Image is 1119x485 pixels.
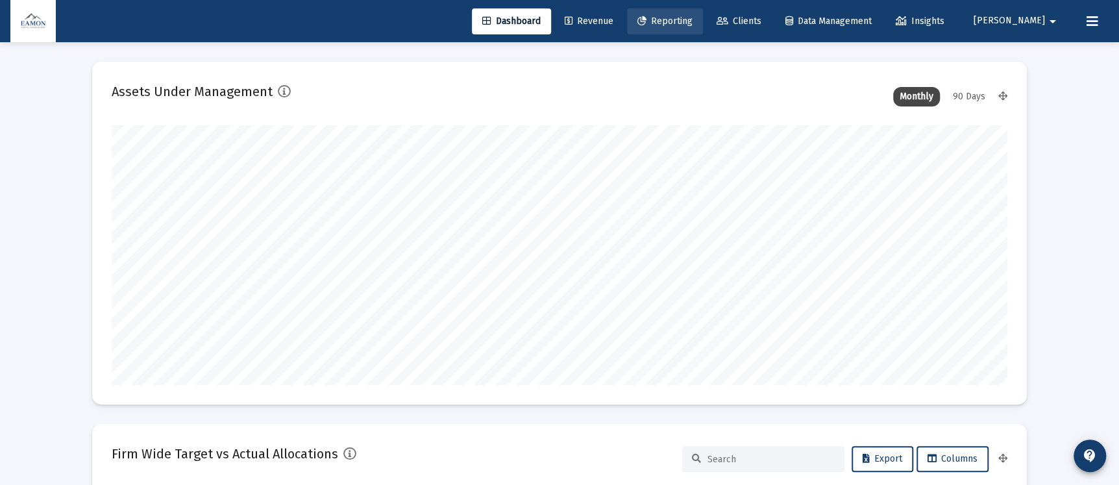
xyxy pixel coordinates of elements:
[472,8,551,34] a: Dashboard
[112,81,273,102] h2: Assets Under Management
[565,16,613,27] span: Revenue
[785,16,872,27] span: Data Management
[893,87,940,106] div: Monthly
[1045,8,1061,34] mat-icon: arrow_drop_down
[112,443,338,464] h2: Firm Wide Target vs Actual Allocations
[928,453,978,464] span: Columns
[627,8,703,34] a: Reporting
[863,453,902,464] span: Export
[946,87,992,106] div: 90 Days
[706,8,772,34] a: Clients
[916,446,989,472] button: Columns
[852,446,913,472] button: Export
[707,454,835,465] input: Search
[637,16,693,27] span: Reporting
[717,16,761,27] span: Clients
[20,8,46,34] img: Dashboard
[775,8,882,34] a: Data Management
[958,8,1076,34] button: [PERSON_NAME]
[554,8,624,34] a: Revenue
[1082,448,1098,464] mat-icon: contact_support
[896,16,944,27] span: Insights
[974,16,1045,27] span: [PERSON_NAME]
[482,16,541,27] span: Dashboard
[885,8,955,34] a: Insights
